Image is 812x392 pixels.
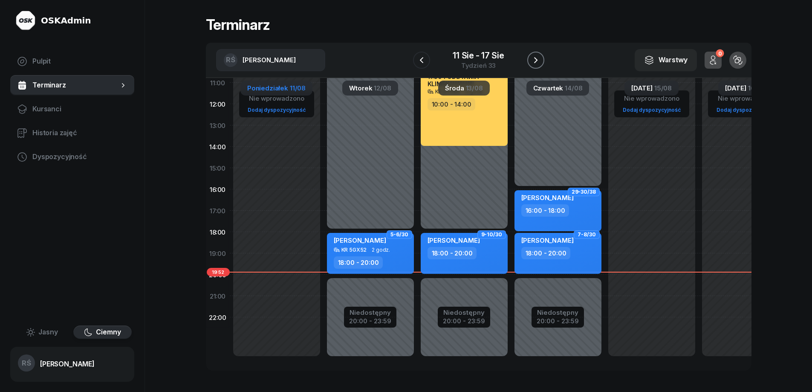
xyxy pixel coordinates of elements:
[428,247,477,259] div: 18:00 - 20:00
[635,49,697,71] button: Warstwy
[390,234,408,235] span: 5-6/30
[537,308,579,326] button: Niedostępny20:00 - 23:59
[206,93,230,115] div: 12:00
[445,85,464,91] span: Środa
[15,10,36,31] img: logo-light@2x.png
[96,327,121,338] span: Ciemny
[206,157,230,179] div: 15:00
[578,234,595,235] span: 7-8/30
[349,316,391,325] div: 20:00 - 23:59
[10,147,134,167] a: Dyspozycyjność
[40,360,95,367] div: [PERSON_NAME]
[537,309,579,316] div: Niedostępny
[374,85,391,91] span: 12/08
[713,105,778,115] a: Dodaj dyspozycyjność
[206,264,230,285] div: 20:00
[631,85,653,91] span: [DATE]
[32,104,127,115] span: Kursanci
[22,360,31,367] span: RŚ
[243,56,296,64] span: [PERSON_NAME]
[244,93,309,104] div: Nie wprowadzono
[443,308,485,326] button: Niedostępny20:00 - 23:59
[206,179,230,200] div: 16:00
[428,98,476,110] div: 10:00 - 14:00
[565,85,582,91] span: 14/08
[443,309,485,316] div: Niedostępny
[38,327,58,338] span: Jasny
[619,105,684,115] a: Dodaj dyspozycyjność
[206,17,270,32] h1: Terminarz
[443,316,485,325] div: 20:00 - 23:59
[216,49,325,71] button: RŚ[PERSON_NAME]
[619,93,684,104] div: Nie wprowadzono
[349,85,372,91] span: Wtorek
[349,309,391,316] div: Niedostępny
[32,56,127,67] span: Pulpit
[713,91,778,116] button: Nie wprowadzonoDodaj dyspozycyjność
[713,93,778,104] div: Nie wprowadzono
[13,325,72,339] button: Jasny
[533,85,563,91] span: Czwartek
[226,56,235,64] span: RŚ
[572,191,596,193] span: 29-30/38
[453,51,504,60] div: 11 sie 17 sie
[341,247,367,253] div: KR 5GX52
[290,85,306,91] span: 11/08
[41,15,91,26] div: OSKAdmin
[32,151,127,163] span: Dyspozycyjność
[537,316,579,325] div: 20:00 - 23:59
[466,85,483,91] span: 13/08
[453,62,504,69] div: Tydzień 33
[521,194,574,202] span: [PERSON_NAME]
[619,91,684,116] button: Nie wprowadzonoDodaj dyspozycyjność
[10,99,134,119] a: Kursanci
[206,285,230,307] div: 21:00
[73,325,132,339] button: Ciemny
[521,236,574,244] span: [PERSON_NAME]
[206,136,230,157] div: 14:00
[10,51,134,72] a: Pulpit
[349,308,391,326] button: Niedostępny20:00 - 23:59
[206,200,230,221] div: 17:00
[521,204,569,217] div: 16:00 - 18:00
[481,234,502,235] span: 9-10/30
[206,243,230,264] div: 19:00
[247,85,288,91] span: Poniedziałek
[206,72,230,93] div: 11:00
[206,307,230,328] div: 22:00
[705,52,722,69] button: 0
[206,221,230,243] div: 18:00
[32,128,127,139] span: Historia zajęć
[10,75,134,96] a: Terminarz
[372,247,390,253] span: 2 godz.
[334,256,383,269] div: 18:00 - 20:00
[428,236,480,244] span: [PERSON_NAME]
[207,268,230,276] span: 19:52
[334,236,386,244] span: [PERSON_NAME]
[654,85,672,91] span: 15/08
[10,123,134,143] a: Historia zajęć
[716,49,724,57] div: 0
[644,55,688,66] div: Warstwy
[476,51,480,60] span: -
[32,80,119,91] span: Terminarz
[748,85,766,91] span: 16/08
[244,91,309,116] button: Nie wprowadzonoDodaj dyspozycyjność
[244,105,309,115] a: Dodaj dyspozycyjność
[206,115,230,136] div: 13:00
[725,85,746,91] span: [DATE]
[521,247,571,259] div: 18:00 - 20:00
